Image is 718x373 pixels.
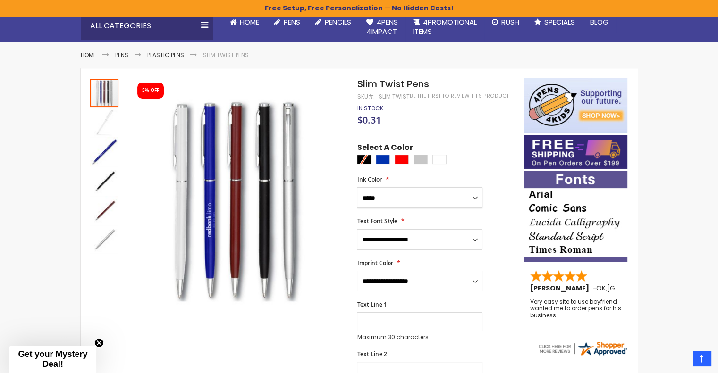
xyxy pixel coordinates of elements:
[693,351,711,366] a: Top
[90,195,119,224] div: Slim Twist Pens
[583,12,616,33] a: Blog
[590,17,608,27] span: Blog
[596,283,606,293] span: OK
[524,135,627,169] img: Free shipping on orders over $199
[115,51,128,59] a: Pens
[308,12,359,33] a: Pencils
[90,166,118,195] img: Slim Twist Pens
[524,171,627,262] img: font-personalization-examples
[357,333,482,341] p: Maximum 30 characters
[484,12,527,33] a: Rush
[222,12,267,33] a: Home
[544,17,575,27] span: Specials
[357,300,387,308] span: Text Line 1
[90,196,118,224] img: Slim Twist Pens
[592,283,676,293] span: - ,
[18,349,87,369] span: Get your Mystery Deal!
[359,12,405,42] a: 4Pens4impact
[414,155,428,164] div: Silver
[142,87,159,94] div: 5% OFF
[537,340,628,357] img: 4pens.com widget logo
[240,17,259,27] span: Home
[409,92,508,99] a: Be the first to review this product
[405,12,484,42] a: 4PROMOTIONALITEMS
[357,114,380,126] span: $0.31
[366,17,398,36] span: 4Pens 4impact
[357,259,393,267] span: Imprint Color
[395,155,409,164] div: Red
[357,92,374,100] strong: SKU
[90,78,119,107] div: Slim Twist Pens
[81,51,96,59] a: Home
[81,12,213,40] div: All Categories
[90,107,119,136] div: Slim Twist Pens
[357,105,383,112] div: Availability
[432,155,447,164] div: White
[90,137,118,166] img: Slim Twist Pens
[90,166,119,195] div: Slim Twist Pens
[267,12,308,33] a: Pens
[357,77,429,91] span: Slim Twist Pens
[94,338,104,348] button: Close teaser
[607,283,676,293] span: [GEOGRAPHIC_DATA]
[357,217,397,225] span: Text Font Style
[147,51,184,59] a: Plastic Pens
[530,298,622,319] div: Very easy site to use boyfriend wanted me to order pens for his business
[90,136,119,166] div: Slim Twist Pens
[376,155,390,164] div: Blue
[357,350,387,358] span: Text Line 2
[90,224,118,253] div: Slim Twist Pens
[357,104,383,112] span: In stock
[530,283,592,293] span: [PERSON_NAME]
[203,51,249,59] li: Slim Twist Pens
[501,17,519,27] span: Rush
[524,78,627,133] img: 4pens 4 kids
[90,225,118,253] img: Slim Twist Pens
[325,17,351,27] span: Pencils
[413,17,477,36] span: 4PROMOTIONAL ITEMS
[90,108,118,136] img: Slim Twist Pens
[357,142,413,155] span: Select A Color
[537,351,628,359] a: 4pens.com certificate URL
[357,175,381,183] span: Ink Color
[284,17,300,27] span: Pens
[378,93,409,100] div: Slim Twist
[128,91,344,307] img: Slim Twist Pens
[9,346,96,373] div: Get your Mystery Deal!Close teaser
[527,12,583,33] a: Specials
